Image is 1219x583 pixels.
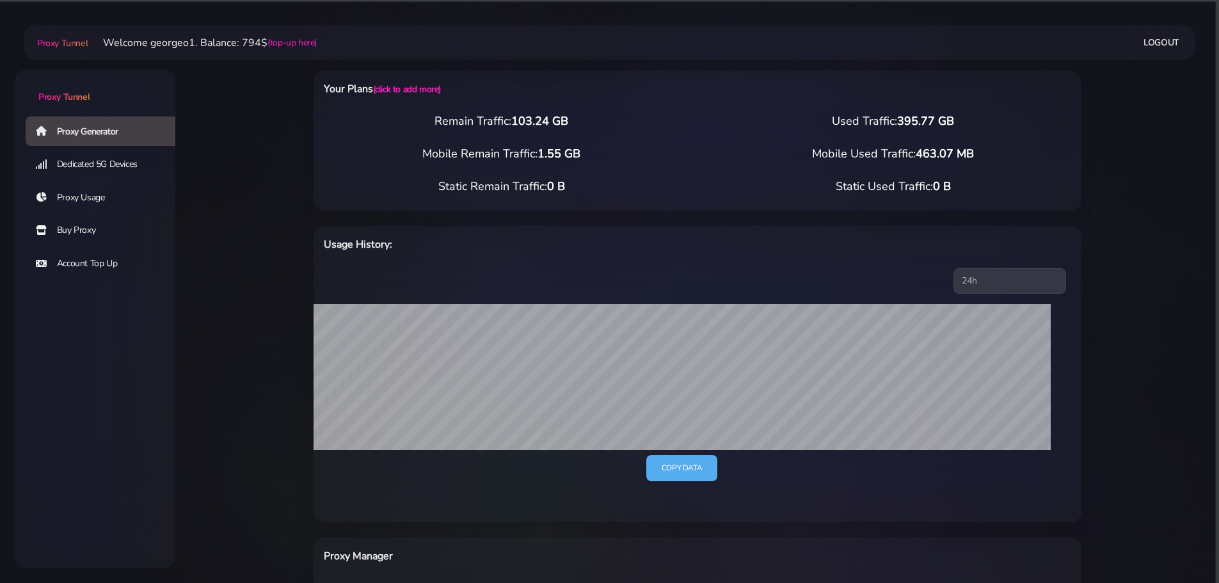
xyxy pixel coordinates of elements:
li: Welcome georgeo1. Balance: 794$ [88,35,317,51]
a: Proxy Tunnel [15,70,175,104]
a: Copy data [646,455,717,481]
div: Mobile Remain Traffic: [306,145,697,163]
iframe: Webchat Widget [1030,374,1203,567]
div: Static Remain Traffic: [306,178,697,195]
a: Logout [1143,31,1179,54]
div: Remain Traffic: [306,113,697,130]
span: 103.24 GB [511,113,568,129]
a: Proxy Usage [26,183,186,212]
h6: Proxy Manager [324,548,753,564]
span: 1.55 GB [538,146,580,161]
span: 0 B [547,179,565,194]
div: Used Traffic: [697,113,1089,130]
span: Proxy Tunnel [38,91,90,103]
a: Dedicated 5G Devices [26,150,186,179]
a: (click to add more) [373,83,441,95]
span: 395.77 GB [897,113,954,129]
span: 463.07 MB [916,146,974,161]
a: Account Top Up [26,249,186,278]
span: 0 B [933,179,951,194]
h6: Usage History: [324,236,753,253]
span: Proxy Tunnel [37,37,88,49]
a: Proxy Generator [26,116,186,146]
div: Static Used Traffic: [697,178,1089,195]
div: Mobile Used Traffic: [697,145,1089,163]
a: Buy Proxy [26,216,186,245]
a: Proxy Tunnel [35,33,88,53]
h6: Your Plans [324,81,753,97]
a: (top-up here) [267,36,317,49]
